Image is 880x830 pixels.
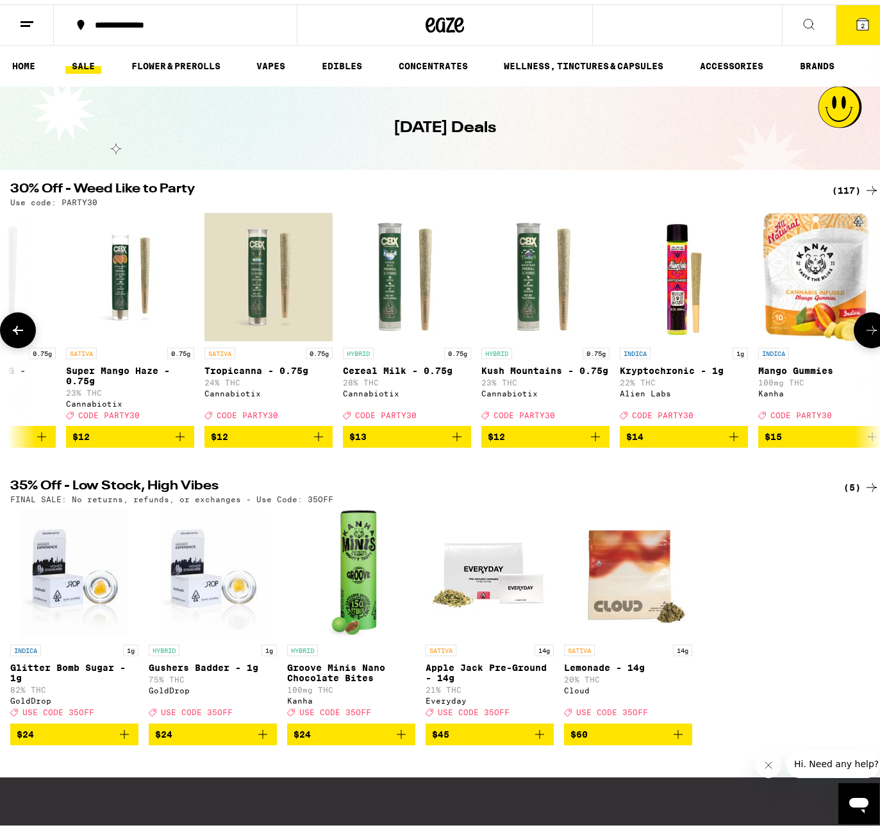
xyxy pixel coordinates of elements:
[426,658,554,679] p: Apple Jack Pre-Ground - 14g
[149,682,277,690] div: GoldDrop
[756,748,781,774] iframe: Close message
[693,54,770,69] a: ACCESSORIES
[66,208,194,421] a: Open page for Super Mango Haze - 0.75g from Cannabiotix
[793,54,841,69] a: BRANDS
[620,374,748,382] p: 22% THC
[66,395,194,403] div: Cannabiotix
[294,725,311,735] span: $24
[426,505,554,718] a: Open page for Apple Jack Pre-Ground - 14g from Everyday
[570,725,588,735] span: $60
[426,640,456,652] p: SATIVA
[426,719,554,741] button: Add to bag
[29,343,56,355] p: 0.75g
[149,505,277,718] a: Open page for Gushers Badder - 1g from GoldDrop
[861,17,865,25] span: 2
[481,374,610,382] p: 23% THC
[326,505,377,634] img: Kanha - Groove Minis Nano Chocolate Bites
[10,491,333,499] p: FINAL SALE: No returns, refunds, or exchanges - Use Code: 35OFF
[497,54,670,69] a: WELLNESS, TINCTURES & CAPSULES
[394,113,496,135] h1: [DATE] Deals
[343,343,374,355] p: HYBRID
[620,361,748,371] p: Kryptochronic - 1g
[620,208,748,421] a: Open page for Kryptochronic - 1g from Alien Labs
[155,725,172,735] span: $24
[204,208,333,421] a: Open page for Tropicanna - 0.75g from Cannabiotix
[10,475,817,491] h2: 35% Off - Low Stock, High Vibes
[770,407,832,415] span: CODE PARTY30
[287,692,415,700] div: Kanha
[160,505,265,634] img: GoldDrop - Gushers Badder - 1g
[494,407,555,415] span: CODE PARTY30
[481,208,610,337] img: Cannabiotix - Kush Mountains - 0.75g
[343,208,471,337] img: Cannabiotix - Cereal Milk - 0.75g
[78,407,140,415] span: CODE PARTY30
[204,374,333,382] p: 24% THC
[287,719,415,741] button: Add to bag
[315,54,369,69] a: EDIBLES
[10,640,41,652] p: INDICA
[349,427,367,437] span: $13
[765,427,782,437] span: $15
[343,421,471,443] button: Add to bag
[65,54,101,69] a: SALE
[583,343,610,355] p: 0.75g
[6,54,42,69] a: HOME
[10,692,138,700] div: GoldDrop
[564,640,595,652] p: SATIVA
[426,681,554,690] p: 21% THC
[576,704,648,713] span: USE CODE 35OFF
[673,640,692,652] p: 14g
[535,640,554,652] p: 14g
[564,505,692,634] img: Cloud - Lemonade - 14g
[72,427,90,437] span: $12
[10,178,817,194] h2: 30% Off - Weed Like to Party
[66,208,194,337] img: Cannabiotix - Super Mango Haze - 0.75g
[564,658,692,668] p: Lemonade - 14g
[620,421,748,443] button: Add to bag
[343,208,471,421] a: Open page for Cereal Milk - 0.75g from Cannabiotix
[167,343,194,355] p: 0.75g
[211,427,228,437] span: $12
[343,374,471,382] p: 28% THC
[786,745,879,774] iframe: Message from company
[392,54,474,69] a: CONCENTRATES
[832,178,879,194] div: (117)
[149,671,277,679] p: 75% THC
[287,505,415,718] a: Open page for Groove Minis Nano Chocolate Bites from Kanha
[149,658,277,668] p: Gushers Badder - 1g
[204,361,333,371] p: Tropicanna - 0.75g
[481,421,610,443] button: Add to bag
[626,427,643,437] span: $14
[204,343,235,355] p: SATIVA
[10,681,138,690] p: 82% THC
[632,407,693,415] span: CODE PARTY30
[250,54,292,69] a: VAPES
[432,725,449,735] span: $45
[306,343,333,355] p: 0.75g
[843,475,879,491] a: (5)
[66,421,194,443] button: Add to bag
[262,640,277,652] p: 1g
[66,343,97,355] p: SATIVA
[66,361,194,382] p: Super Mango Haze - 0.75g
[343,385,471,393] div: Cannabiotix
[733,343,748,355] p: 1g
[287,658,415,679] p: Groove Minis Nano Chocolate Bites
[204,385,333,393] div: Cannabiotix
[620,343,651,355] p: INDICA
[564,682,692,690] div: Cloud
[123,640,138,652] p: 1g
[149,640,179,652] p: HYBRID
[444,343,471,355] p: 0.75g
[426,505,554,634] img: Everyday - Apple Jack Pre-Ground - 14g
[287,640,318,652] p: HYBRID
[161,704,233,713] span: USE CODE 35OFF
[620,208,748,337] img: Alien Labs - Kryptochronic - 1g
[10,719,138,741] button: Add to bag
[10,505,138,718] a: Open page for Glitter Bomb Sugar - 1g from GoldDrop
[488,427,505,437] span: $12
[287,681,415,690] p: 100mg THC
[481,208,610,421] a: Open page for Kush Mountains - 0.75g from Cannabiotix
